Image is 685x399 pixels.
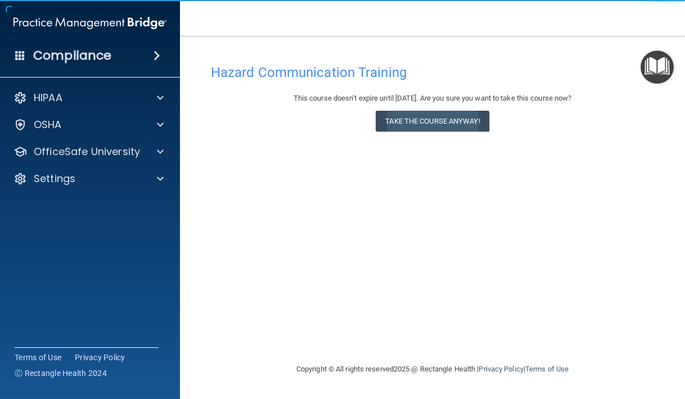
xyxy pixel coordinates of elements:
p: OfficeSafe University [34,145,140,158]
a: Privacy Policy [75,352,125,363]
h4: Hazard Communication Training [211,65,654,80]
a: OSHA [13,118,164,132]
a: Terms of Use [525,365,569,373]
button: Open Resource Center [641,51,674,84]
div: Copyright © All rights reserved 2025 @ Rectangle Health | | [227,351,638,387]
div: This course doesn’t expire until [DATE]. Are you sure you want to take this course now? [211,92,654,105]
span: Ⓒ Rectangle Health 2024 [15,368,107,379]
p: Settings [34,172,75,185]
a: Settings [13,172,164,185]
a: HIPAA [13,91,164,105]
p: OSHA [34,118,62,132]
a: Terms of Use [15,352,61,363]
img: PMB logo [13,12,166,34]
button: Take the course anyway! [376,111,489,132]
a: Privacy Policy [479,365,523,373]
a: OfficeSafe University [13,145,164,158]
h4: Compliance [33,48,111,64]
p: HIPAA [34,91,62,105]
